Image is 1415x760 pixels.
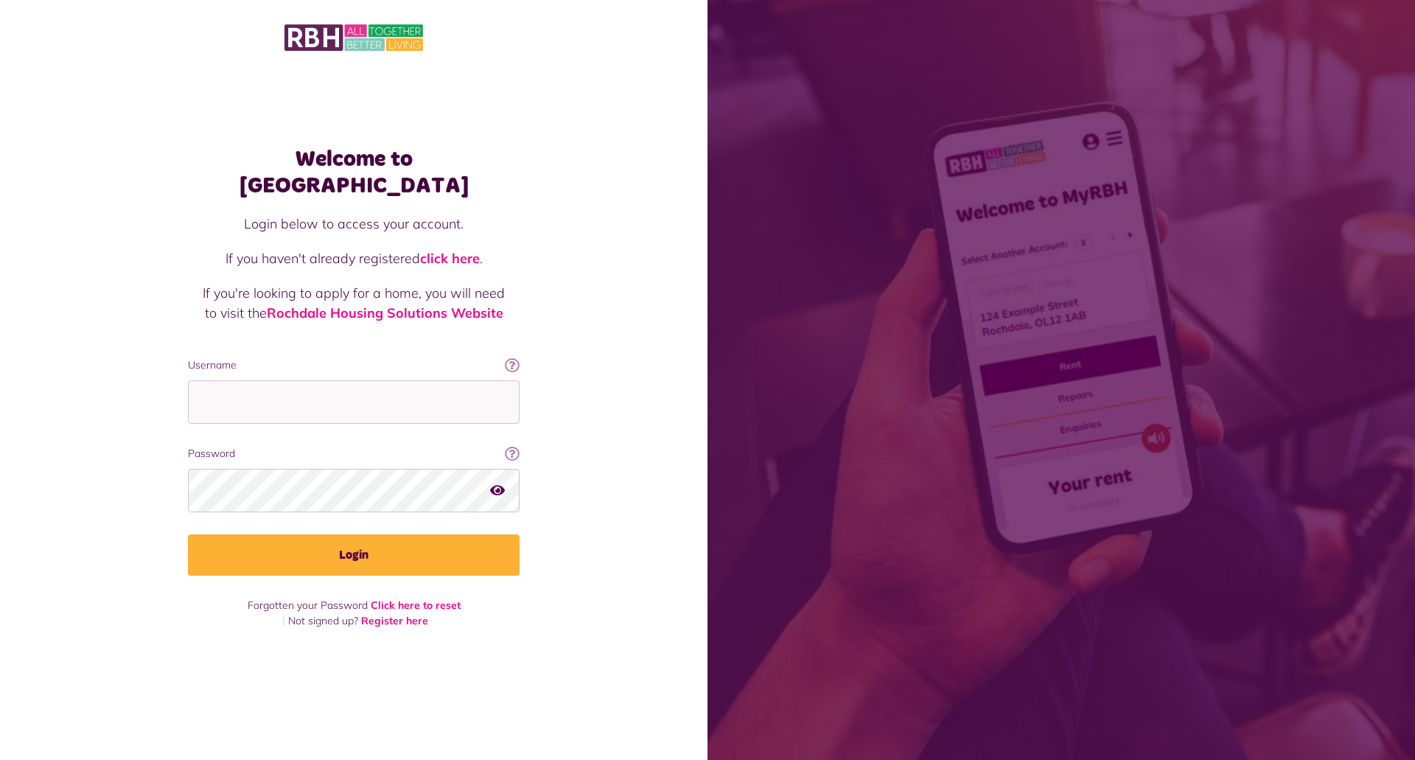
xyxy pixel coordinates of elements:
[371,599,461,612] a: Click here to reset
[248,599,368,612] span: Forgotten your Password
[188,358,520,373] label: Username
[203,283,505,323] p: If you're looking to apply for a home, you will need to visit the
[188,446,520,461] label: Password
[361,614,428,627] a: Register here
[420,250,480,267] a: click here
[284,22,423,53] img: MyRBH
[188,146,520,199] h1: Welcome to [GEOGRAPHIC_DATA]
[188,534,520,576] button: Login
[288,614,358,627] span: Not signed up?
[203,248,505,268] p: If you haven't already registered .
[267,304,503,321] a: Rochdale Housing Solutions Website
[203,214,505,234] p: Login below to access your account.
